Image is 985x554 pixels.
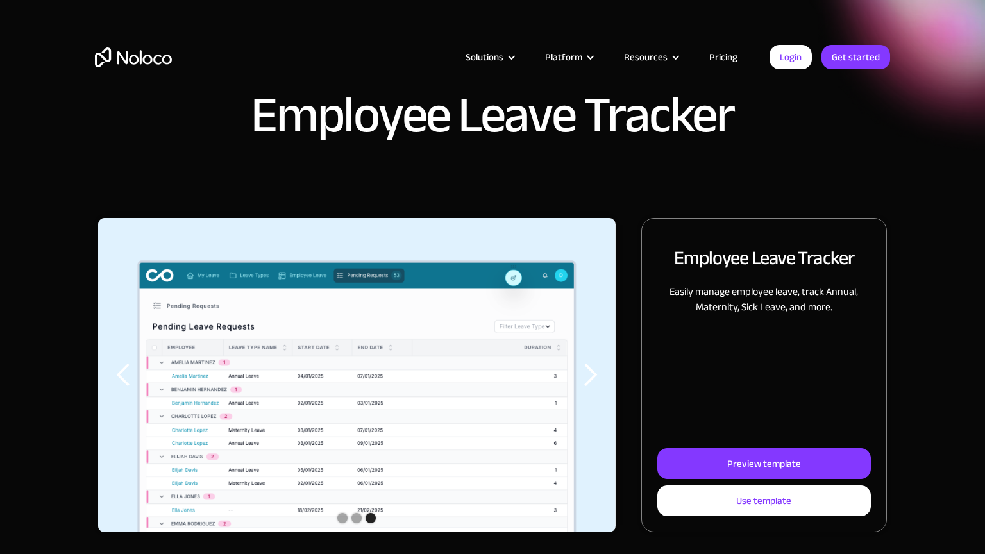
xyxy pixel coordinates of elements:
[98,218,616,532] div: 3 of 3
[736,492,791,509] div: Use template
[351,513,362,523] div: Show slide 2 of 3
[608,49,693,65] div: Resources
[366,513,376,523] div: Show slide 3 of 3
[251,90,734,141] h1: Employee Leave Tracker
[450,49,529,65] div: Solutions
[821,45,890,69] a: Get started
[545,49,582,65] div: Platform
[657,448,871,479] a: Preview template
[337,513,348,523] div: Show slide 1 of 3
[95,47,172,67] a: home
[98,218,149,532] div: previous slide
[564,218,616,532] div: next slide
[466,49,503,65] div: Solutions
[657,485,871,516] a: Use template
[529,49,608,65] div: Platform
[770,45,812,69] a: Login
[98,218,616,532] div: carousel
[657,284,871,315] p: Easily manage employee leave, track Annual, Maternity, Sick Leave, and more.
[727,455,801,472] div: Preview template
[657,328,871,343] p: ‍
[693,49,753,65] a: Pricing
[674,244,854,271] h2: Employee Leave Tracker
[624,49,668,65] div: Resources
